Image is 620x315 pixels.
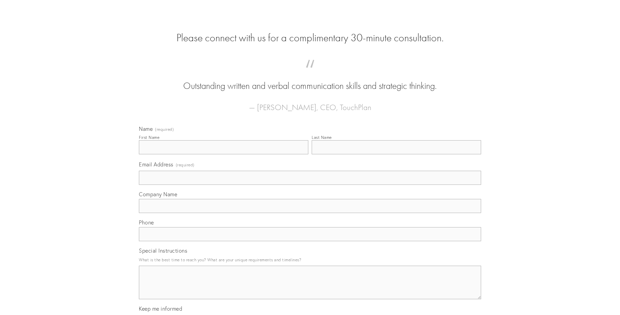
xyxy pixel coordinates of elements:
blockquote: Outstanding written and verbal communication skills and strategic thinking. [150,66,470,93]
span: Company Name [139,191,177,198]
span: Email Address [139,161,173,168]
p: What is the best time to reach you? What are your unique requirements and timelines? [139,255,481,264]
h2: Please connect with us for a complimentary 30-minute consultation. [139,32,481,44]
span: Special Instructions [139,247,187,254]
span: (required) [155,127,174,132]
span: Phone [139,219,154,226]
span: Name [139,125,153,132]
span: (required) [176,160,195,169]
div: First Name [139,135,159,140]
div: Last Name [312,135,332,140]
span: Keep me informed [139,305,182,312]
figcaption: — [PERSON_NAME], CEO, TouchPlan [150,93,470,114]
span: “ [150,66,470,80]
